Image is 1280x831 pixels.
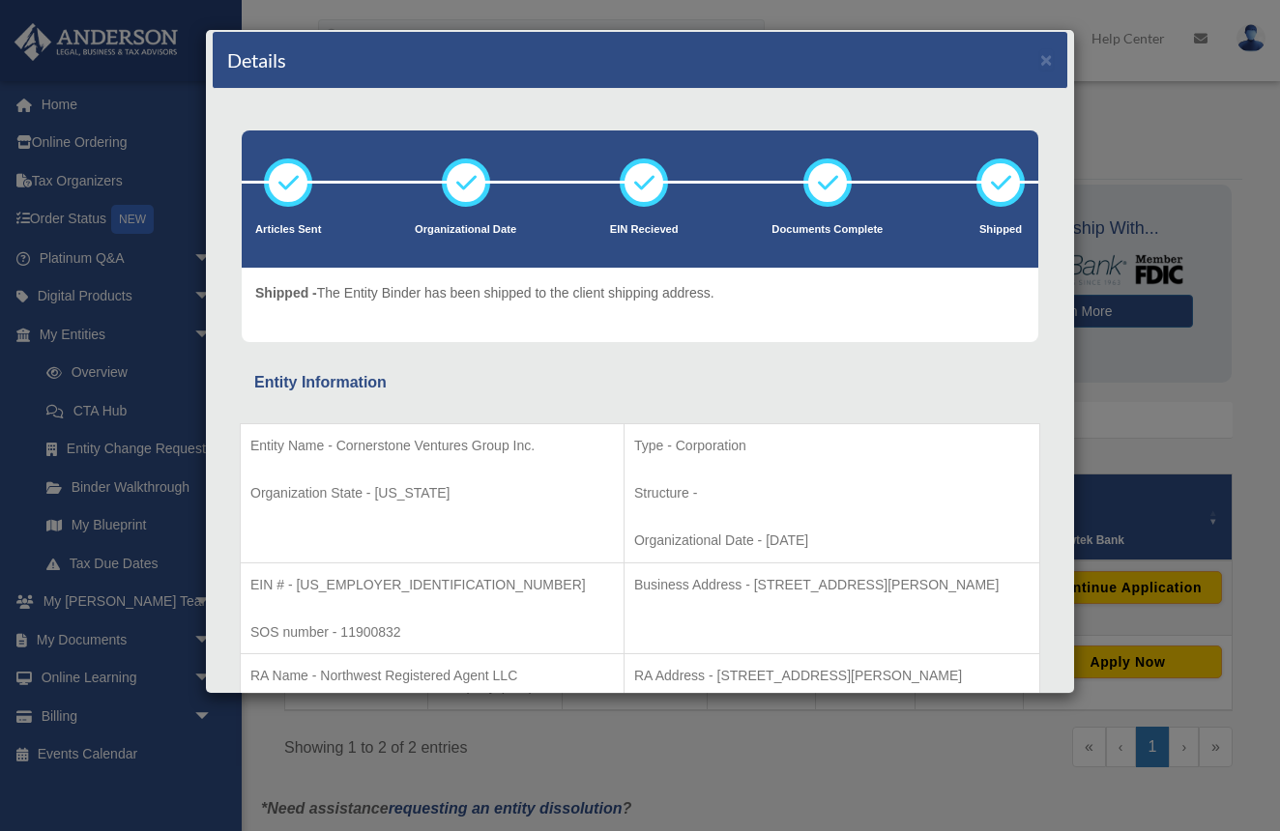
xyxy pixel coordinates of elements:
[250,481,614,505] p: Organization State - [US_STATE]
[634,573,1030,597] p: Business Address - [STREET_ADDRESS][PERSON_NAME]
[634,481,1030,505] p: Structure -
[1040,49,1053,70] button: ×
[250,620,614,645] p: SOS number - 11900832
[254,369,1026,396] div: Entity Information
[255,281,714,305] p: The Entity Binder has been shipped to the client shipping address.
[227,46,286,73] h4: Details
[634,664,1030,688] p: RA Address - [STREET_ADDRESS][PERSON_NAME]
[634,434,1030,458] p: Type - Corporation
[976,220,1025,240] p: Shipped
[250,434,614,458] p: Entity Name - Cornerstone Ventures Group Inc.
[255,220,321,240] p: Articles Sent
[250,664,614,688] p: RA Name - Northwest Registered Agent LLC
[771,220,883,240] p: Documents Complete
[415,220,516,240] p: Organizational Date
[634,529,1030,553] p: Organizational Date - [DATE]
[610,220,679,240] p: EIN Recieved
[250,573,614,597] p: EIN # - [US_EMPLOYER_IDENTIFICATION_NUMBER]
[255,285,317,301] span: Shipped -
